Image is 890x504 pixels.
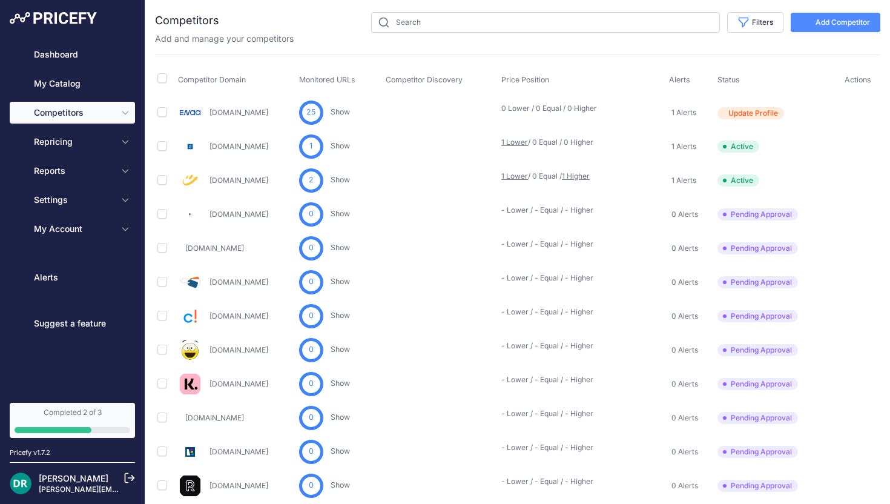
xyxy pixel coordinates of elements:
span: 0 Alerts [671,244,698,253]
button: My Account [10,218,135,240]
img: Pricefy Logo [10,12,97,24]
span: Competitors [34,107,113,119]
a: [DOMAIN_NAME] [209,108,268,117]
a: 1 Lower [501,138,528,147]
button: Filters [727,12,783,33]
a: [DOMAIN_NAME] [209,481,268,490]
input: Search [371,12,720,33]
a: 1 Lower [501,171,528,181]
a: 1 Alerts [669,141,696,153]
a: Show [331,311,350,320]
p: - Lower / - Equal / - Higher [501,477,579,486]
span: Pending Approval [717,480,798,492]
a: [PERSON_NAME] [39,473,108,483]
p: - Lower / - Equal / - Higher [501,409,579,419]
button: Add Competitor [791,13,880,32]
p: - Lower / - Equal / - Higher [501,273,579,283]
a: Show [331,413,350,422]
p: - Lower / - Equal / - Higher [501,375,579,385]
p: / 0 Equal / [501,171,579,181]
span: Pending Approval [717,378,798,390]
span: 0 [309,446,314,457]
span: 0 Alerts [671,481,698,491]
span: Active [717,141,759,153]
a: Show [331,141,350,150]
p: - Lower / - Equal / - Higher [501,205,579,215]
a: [DOMAIN_NAME] [185,244,244,253]
span: 0 Alerts [671,345,698,355]
a: Show [331,379,350,388]
span: Reports [34,165,113,177]
a: Show [331,243,350,252]
a: My Catalog [10,73,135,94]
span: Pending Approval [717,344,798,356]
span: Settings [34,194,113,206]
p: 0 Lower / 0 Equal / 0 Higher [501,104,579,113]
span: Pending Approval [717,276,798,288]
div: Completed 2 of 3 [15,408,130,417]
a: Show [331,345,350,354]
a: [DOMAIN_NAME] [185,413,244,422]
p: Add and manage your competitors [155,33,294,45]
p: - Lower / - Equal / - Higher [501,307,579,317]
a: Show [331,209,350,218]
a: [DOMAIN_NAME] [209,345,268,354]
span: 0 Alerts [671,277,698,287]
span: Update Profile [728,108,778,118]
span: 0 [309,480,314,491]
a: Completed 2 of 3 [10,403,135,438]
span: 1 Alerts [671,108,696,118]
p: / 0 Equal / 0 Higher [501,138,579,147]
button: Competitors [10,102,135,124]
span: 0 Alerts [671,210,698,219]
span: 1 Alerts [671,142,696,151]
p: - Lower / - Equal / - Higher [501,341,579,351]
span: Competitor Discovery [386,75,463,84]
span: 0 Alerts [671,413,698,423]
a: 1 Alerts [669,174,696,187]
span: 1 [309,141,312,152]
span: My Account [34,223,113,235]
span: Price Position [501,75,549,84]
button: Repricing [10,131,135,153]
p: - Lower / - Equal / - Higher [501,443,579,453]
span: Pending Approval [717,208,798,220]
a: [DOMAIN_NAME] [209,379,268,388]
span: Pending Approval [717,310,798,322]
a: Dashboard [10,44,135,65]
span: 0 Alerts [671,311,698,321]
span: Pending Approval [717,242,798,254]
a: [DOMAIN_NAME] [209,210,268,219]
a: Show [331,107,350,116]
nav: Sidebar [10,44,135,388]
div: Pricefy v1.7.2 [10,448,50,458]
a: 1 Alerts [669,107,696,119]
a: [DOMAIN_NAME] [209,142,268,151]
span: Active [717,174,759,187]
a: [DOMAIN_NAME] [209,311,268,320]
span: 1 Alerts [671,176,696,185]
span: 0 [309,310,314,322]
span: Competitor Domain [178,75,246,84]
a: Show [331,175,350,184]
a: Update Profile [717,105,834,119]
a: [DOMAIN_NAME] [209,176,268,185]
p: - Lower / - Equal / - Higher [501,239,579,249]
span: 2 [309,174,314,186]
a: Show [331,277,350,286]
span: Pending Approval [717,446,798,458]
span: Actions [845,75,871,84]
button: Settings [10,189,135,211]
span: Alerts [669,75,690,84]
span: 0 [309,412,314,423]
span: 0 [309,276,314,288]
button: Reports [10,160,135,182]
span: Repricing [34,136,113,148]
a: [PERSON_NAME][EMAIL_ADDRESS][DOMAIN_NAME] [39,485,225,494]
span: 0 [309,242,314,254]
span: 0 Alerts [671,379,698,389]
span: 0 [309,378,314,390]
a: [DOMAIN_NAME] [209,277,268,287]
a: Suggest a feature [10,313,135,334]
span: 0 [309,208,314,220]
